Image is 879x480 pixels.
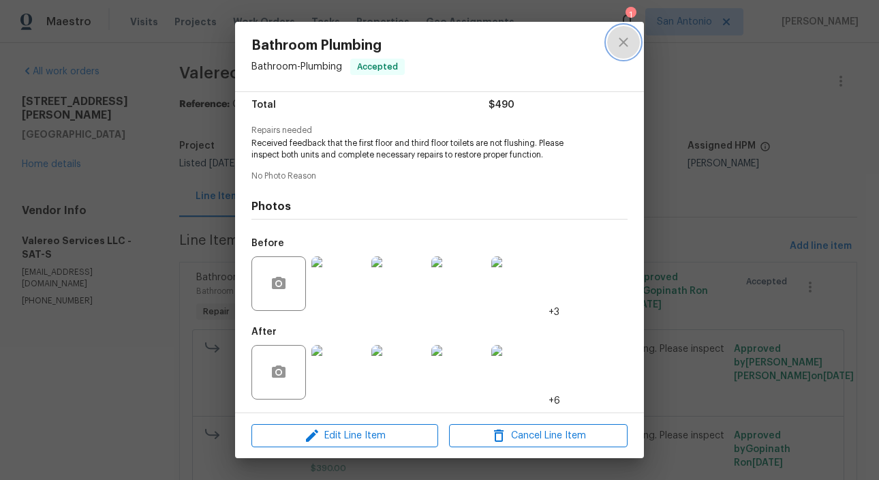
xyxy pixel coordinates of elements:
[352,60,403,74] span: Accepted
[251,172,628,181] span: No Photo Reason
[549,305,559,319] span: +3
[251,200,628,213] h4: Photos
[607,26,640,59] button: close
[251,62,342,72] span: Bathroom - Plumbing
[256,427,434,445] span: Edit Line Item
[251,424,438,448] button: Edit Line Item
[251,138,590,161] span: Received feedback that the first floor and third floor toilets are not flushing. Please inspect b...
[626,8,635,22] div: 1
[251,38,405,53] span: Bathroom Plumbing
[251,95,276,115] span: Total
[251,327,277,337] h5: After
[251,126,628,135] span: Repairs needed
[251,239,284,248] h5: Before
[449,424,628,448] button: Cancel Line Item
[549,394,560,408] span: +6
[489,95,514,115] span: $490
[453,427,623,445] span: Cancel Line Item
